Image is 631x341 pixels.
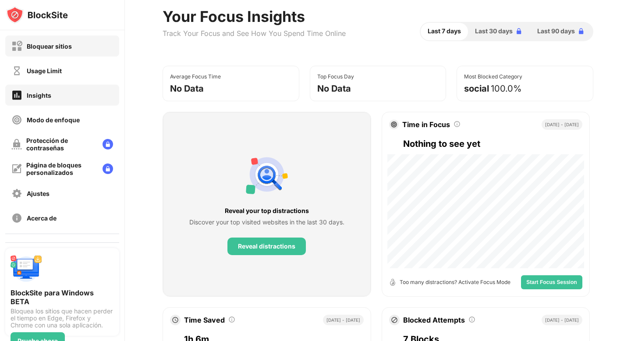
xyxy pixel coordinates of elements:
[11,163,22,174] img: customize-block-page-off.svg
[402,120,450,129] div: Time in Focus
[537,26,575,36] span: Last 90 days
[238,243,295,250] div: Reveal distractions
[170,83,204,94] div: No Data
[11,288,114,306] div: BlockSite para Windows BETA
[27,116,80,124] div: Modo de enfoque
[403,316,465,324] div: Blocked Attempts
[403,137,582,151] div: Nothing to see yet
[11,114,22,125] img: focus-off.svg
[514,27,523,36] img: lock-blue.svg
[468,316,475,323] img: tooltip.svg
[26,161,96,176] div: Página de bloques personalizados
[27,43,72,50] div: Bloquear sitios
[454,121,461,128] img: tooltip.svg
[11,213,22,224] img: about-off.svg
[475,26,513,36] span: Last 30 days
[11,41,22,52] img: block-off.svg
[103,163,113,174] img: lock-menu.svg
[170,73,221,80] div: Average Focus Time
[172,316,179,323] img: clock.svg
[6,6,68,24] img: logo-blocksite.svg
[464,83,489,94] div: social
[389,279,396,286] img: open-timer.svg
[184,316,225,324] div: Time Saved
[521,275,582,289] button: Start Focus Session
[189,206,344,216] div: Reveal your top distractions
[11,308,114,329] div: Bloquea los sitios que hacen perder el tiempo en Edge, Firefox y Chrome con una sola aplicación.
[542,119,582,130] div: [DATE] - [DATE]
[317,73,354,80] div: Top Focus Day
[27,190,50,197] div: Ajustes
[103,139,113,149] img: lock-menu.svg
[228,316,235,323] img: tooltip.svg
[542,315,582,325] div: [DATE] - [DATE]
[323,315,364,325] div: [DATE] - [DATE]
[391,121,397,128] img: target.svg
[163,29,346,38] div: Track Your Focus and See How You Spend Time Online
[400,278,510,286] div: Too many distractions? Activate Focus Mode
[11,253,42,285] img: push-desktop.svg
[27,67,62,75] div: Usage Limit
[189,217,344,227] div: Discover your top visited websites in the last 30 days.
[577,27,585,36] img: lock-blue.svg
[163,7,346,25] div: Your Focus Insights
[27,214,57,222] div: Acerca de
[526,280,577,285] span: Start Focus Session
[491,83,522,94] div: 100.0%
[26,137,96,152] div: Protección de contraseñas
[11,139,22,149] img: password-protection-off.svg
[11,65,22,76] img: time-usage-off.svg
[391,316,398,323] img: block-icon.svg
[464,73,522,80] div: Most Blocked Category
[27,92,51,99] div: Insights
[11,89,22,101] img: insights-on.svg
[11,188,22,199] img: settings-off.svg
[428,26,461,36] span: Last 7 days
[317,83,351,94] div: No Data
[246,153,288,195] img: personal-suggestions.svg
